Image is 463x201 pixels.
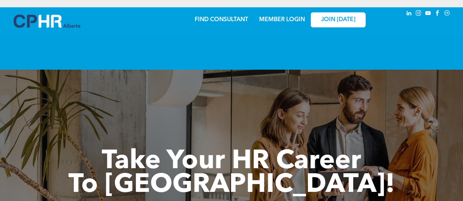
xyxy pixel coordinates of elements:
[424,9,432,19] a: youtube
[434,9,442,19] a: facebook
[443,9,451,19] a: Social network
[14,15,80,28] img: A blue and white logo for cp alberta
[405,9,413,19] a: linkedin
[102,148,361,175] span: Take Your HR Career
[68,172,395,198] span: To [GEOGRAPHIC_DATA]!
[195,17,248,23] a: FIND CONSULTANT
[415,9,423,19] a: instagram
[321,16,355,23] span: JOIN [DATE]
[311,12,366,27] a: JOIN [DATE]
[259,17,305,23] a: MEMBER LOGIN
